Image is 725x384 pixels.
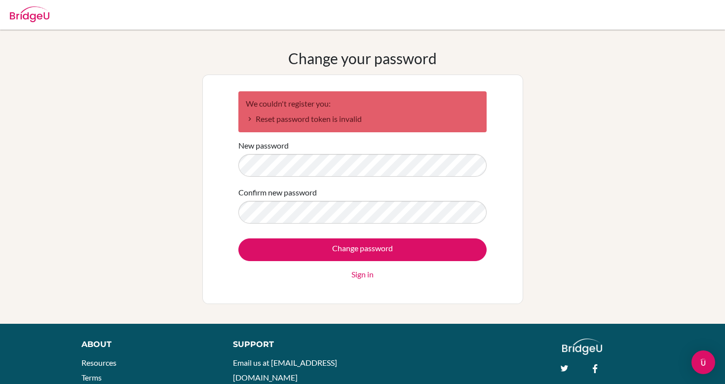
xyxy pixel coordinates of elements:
label: Confirm new password [238,187,317,198]
label: New password [238,140,289,152]
img: logo_white@2x-f4f0deed5e89b7ecb1c2cc34c3e3d731f90f0f143d5ea2071677605dd97b5244.png [562,339,602,355]
div: Open Intercom Messenger [691,350,715,374]
div: Support [233,339,352,350]
li: Reset password token is invalid [246,113,479,125]
input: Change password [238,238,487,261]
a: Sign in [351,269,374,280]
a: Resources [81,358,116,367]
h2: We couldn't register you: [246,99,479,108]
div: About [81,339,211,350]
h1: Change your password [288,49,437,67]
img: Bridge-U [10,6,49,22]
a: Terms [81,373,102,382]
a: Email us at [EMAIL_ADDRESS][DOMAIN_NAME] [233,358,337,382]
